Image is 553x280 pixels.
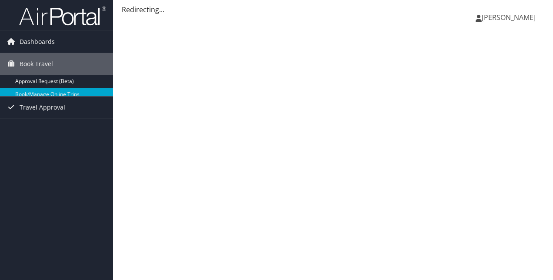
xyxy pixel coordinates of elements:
[476,4,544,30] a: [PERSON_NAME]
[20,97,65,118] span: Travel Approval
[122,4,544,15] div: Redirecting...
[20,31,55,53] span: Dashboards
[20,53,53,75] span: Book Travel
[482,13,536,22] span: [PERSON_NAME]
[19,6,106,26] img: airportal-logo.png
